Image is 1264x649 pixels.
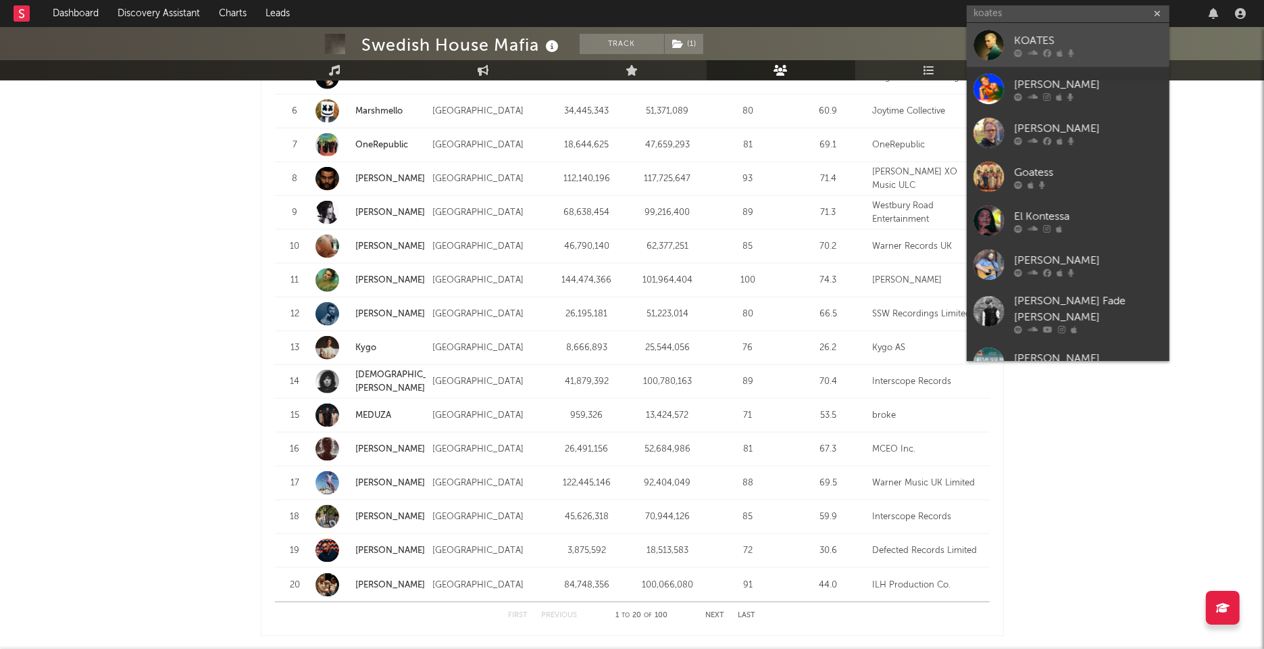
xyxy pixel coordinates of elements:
a: [PERSON_NAME] [356,208,426,217]
div: Warner Records UK [872,240,983,254]
div: 13 [282,341,309,355]
a: MEDUZA [356,411,392,420]
div: Defected Records Limited [872,544,983,558]
div: 30.6 [792,544,865,558]
div: 13,424,572 [630,409,704,423]
div: [GEOGRAPHIC_DATA] [432,375,543,389]
button: Next [706,612,725,619]
a: [PERSON_NAME] [315,201,426,224]
div: 10 [282,240,309,254]
a: El Kontessa [967,199,1169,243]
div: 20 [282,579,309,592]
div: 26,491,156 [550,443,624,456]
div: 18,644,625 [550,139,624,152]
div: 41,879,392 [550,375,624,389]
div: 7 [282,139,309,152]
input: Search for artists [967,5,1169,22]
div: [PERSON_NAME] [1014,120,1163,137]
div: [PERSON_NAME] [1014,76,1163,93]
div: 8 [282,172,309,186]
div: 71.4 [792,172,865,186]
a: [PERSON_NAME] [356,445,426,454]
div: [GEOGRAPHIC_DATA] [432,308,543,321]
div: Swedish House Mafia [362,34,563,56]
a: [PERSON_NAME] Fade [PERSON_NAME] [967,287,1169,341]
div: 80 [711,105,784,118]
div: 89 [711,206,784,220]
div: 59.9 [792,510,865,524]
div: [GEOGRAPHIC_DATA] [432,139,543,152]
div: 44.0 [792,579,865,592]
div: 69.1 [792,139,865,152]
div: 1 20 100 [605,608,679,624]
a: [PERSON_NAME] [315,471,426,495]
div: 6 [282,105,309,118]
span: to [622,612,630,619]
a: [PERSON_NAME] [356,276,426,285]
div: [GEOGRAPHIC_DATA] [432,274,543,287]
div: [GEOGRAPHIC_DATA] [432,172,543,186]
a: KOATES [967,23,1169,67]
div: [GEOGRAPHIC_DATA] [432,477,543,490]
div: broke [872,409,983,423]
a: [PERSON_NAME] [315,302,426,326]
div: OneRepublic [872,139,983,152]
div: Goatess [1014,164,1163,181]
div: [GEOGRAPHIC_DATA] [432,206,543,220]
div: 51,223,014 [630,308,704,321]
div: 25,544,056 [630,341,704,355]
div: 80 [711,308,784,321]
div: [PERSON_NAME] [1014,252,1163,268]
div: 9 [282,206,309,220]
div: 81 [711,443,784,456]
div: Westbury Road Entertainment [872,199,983,226]
a: [PERSON_NAME] [356,174,426,183]
div: [PERSON_NAME] [1014,350,1163,366]
div: 47,659,293 [630,139,704,152]
a: [PERSON_NAME] [967,67,1169,111]
div: 11 [282,274,309,287]
div: 60.9 [792,105,865,118]
div: Joytime Collective [872,105,983,118]
div: 74.3 [792,274,865,287]
div: 62,377,251 [630,240,704,254]
div: 45,626,318 [550,510,624,524]
div: 71.3 [792,206,865,220]
a: [PERSON_NAME] [356,546,426,555]
div: 100 [711,274,784,287]
div: 46,790,140 [550,240,624,254]
button: First [509,612,528,619]
a: [PERSON_NAME] [315,505,426,529]
a: [PERSON_NAME] [356,512,426,521]
div: 92,404,049 [630,477,704,490]
div: ILH Production Co. [872,579,983,592]
div: 959,326 [550,409,624,423]
div: MCEO Inc. [872,443,983,456]
div: 91 [711,579,784,592]
div: [GEOGRAPHIC_DATA] [432,409,543,423]
div: 16 [282,443,309,456]
div: [PERSON_NAME] Fade [PERSON_NAME] [1014,293,1163,326]
a: OneRepublic [356,141,409,149]
a: [PERSON_NAME] [315,235,426,258]
div: [GEOGRAPHIC_DATA] [432,443,543,456]
div: 100,066,080 [630,579,704,592]
button: Track [580,34,664,54]
a: [PERSON_NAME] [967,243,1169,287]
div: 76 [711,341,784,355]
div: 101,964,404 [630,274,704,287]
div: 100,780,163 [630,375,704,389]
div: 67.3 [792,443,865,456]
div: 17 [282,477,309,490]
span: of [644,612,652,619]
div: 52,684,986 [630,443,704,456]
a: [PERSON_NAME] [356,479,426,487]
div: El Kontessa [1014,208,1163,224]
div: 93 [711,172,784,186]
div: [GEOGRAPHIC_DATA] [432,341,543,355]
a: [PERSON_NAME] [315,268,426,292]
div: 99,216,400 [630,206,704,220]
a: [PERSON_NAME] [315,573,426,597]
div: Warner Music UK Limited [872,477,983,490]
div: [GEOGRAPHIC_DATA] [432,544,543,558]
